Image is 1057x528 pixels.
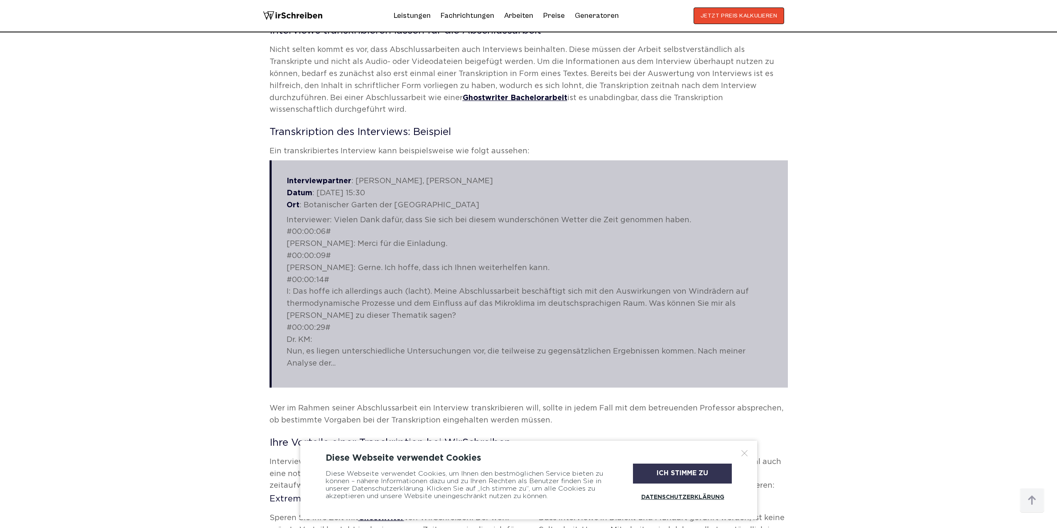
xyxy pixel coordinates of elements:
[633,488,732,507] a: Datenschutzerklärung
[575,9,619,22] a: Generatoren
[694,7,785,24] button: JETZT PREIS KALKULIEREN
[543,11,565,20] a: Preise
[270,438,788,448] h2: Ihre Vorteile einer Transkription bei WirSchreiben
[287,175,773,211] p: : [PERSON_NAME], [PERSON_NAME] : [DATE] 15:30 : Botanischer Garten der [GEOGRAPHIC_DATA]
[633,464,732,484] div: Ich stimme zu
[270,145,788,157] p: Ein transkribiertes Interview kann beispielsweise wie folgt aussehen:
[270,127,788,137] h2: Transkription des Interviews: Beispiel
[287,202,299,209] strong: Ort
[270,495,518,503] h3: Extreme Zeitersparnis
[270,403,788,427] p: Wer im Rahmen seiner Abschlussarbeit ein Interview transkribieren will, sollte in jedem Fall mit ...
[504,9,533,22] a: Arbeiten
[287,190,312,196] strong: Datum
[394,9,431,22] a: Leistungen
[441,9,494,22] a: Fachrichtungen
[287,178,351,184] strong: Interviewpartner
[270,44,788,116] p: Nicht selten kommt es vor, dass Abschlussarbeiten auch Interviews beinhalten. Diese müssen der Ar...
[463,95,567,101] a: Ghostwriter Bachelorarbeit
[1020,488,1045,513] img: button top
[326,453,732,463] div: Diese Webseite verwendet Cookies
[263,7,323,24] img: logo wirschreiben
[270,456,788,492] p: Interviews transkribieren zu lassen, anstatt sie selbst zu transkribieren, kann aus unterschiedli...
[287,214,773,370] p: Interviewer: Vielen Dank dafür, dass Sie sich bei diesem wunderschönen Wetter die Zeit genommen h...
[326,464,612,507] div: Diese Webseite verwendet Cookies, um Ihnen den bestmöglichen Service bieten zu können – nähere In...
